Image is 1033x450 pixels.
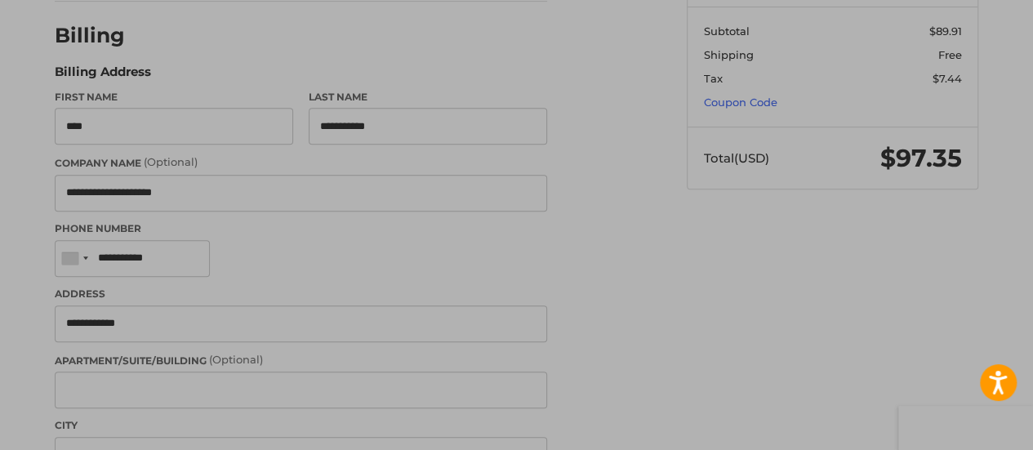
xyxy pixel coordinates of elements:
label: Company Name [55,154,547,171]
a: Coupon Code [704,96,777,109]
legend: Billing Address [55,63,151,89]
span: $97.35 [880,143,962,173]
span: Free [938,48,962,61]
label: First Name [55,90,293,105]
span: Tax [704,72,723,85]
span: Total (USD) [704,150,769,166]
label: Address [55,287,547,301]
h2: Billing [55,23,150,48]
label: Last Name [309,90,547,105]
small: (Optional) [209,353,263,366]
span: Subtotal [704,25,750,38]
label: Phone Number [55,221,547,236]
label: City [55,418,547,433]
iframe: Google Customer Reviews [898,406,1033,450]
label: Apartment/Suite/Building [55,352,547,368]
span: Shipping [704,48,754,61]
span: $89.91 [929,25,962,38]
span: $7.44 [933,72,962,85]
small: (Optional) [144,155,198,168]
